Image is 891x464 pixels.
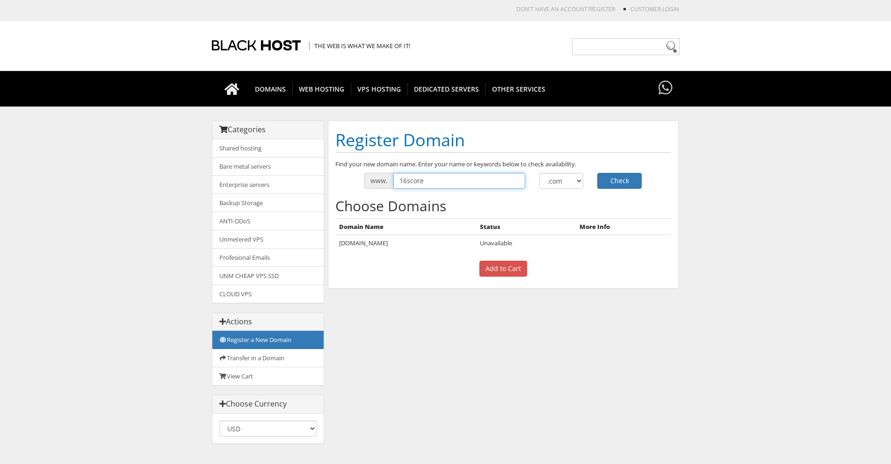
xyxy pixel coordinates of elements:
[407,83,486,95] span: DEDICATED SERVERS
[502,5,615,13] li: Don't have an account?
[212,367,324,385] a: View Cart
[485,71,552,107] a: OTHER SERVICES
[335,235,476,251] td: [DOMAIN_NAME]
[335,128,671,153] h1: Register Domain
[351,83,408,95] span: VPS HOSTING
[590,5,615,13] a: REGISTER
[212,157,324,176] a: Bare metal servers
[212,285,324,303] a: CLOUD VPS
[212,331,324,349] a: Register a New Domain
[248,71,293,107] a: DOMAINS
[212,175,324,194] a: Enterprise servers
[479,261,527,277] input: Add to Cart
[335,218,476,235] th: Domain Name
[292,83,351,95] span: WEB HOSTING
[212,248,324,267] a: Profesional Emails
[219,400,317,408] h3: Choose Currency
[476,218,576,235] th: Status
[212,349,324,367] a: Transfer in a Domain
[212,139,324,157] a: Shared hosting
[597,173,642,189] button: Check
[576,218,671,235] th: More Info
[212,193,324,212] a: Backup Storage
[407,71,486,107] a: DEDICATED SERVERS
[335,160,671,168] p: Find your new domain name. Enter your name or keywords below to check availability.
[656,71,675,106] a: Have questions?
[335,198,671,214] h2: Choose Domains
[630,5,679,13] a: Customer Login
[351,71,408,107] a: VPS HOSTING
[212,230,324,249] a: Unmetered VPS
[248,83,293,95] span: DOMAINS
[212,212,324,230] a: ANTI-DDoS
[212,266,324,285] a: UNM CHEAP VPS SSD
[215,71,249,107] a: Go to homepage
[572,38,680,55] input: Need help?
[219,126,317,134] h3: Categories
[476,235,576,251] td: Unavailable
[309,42,410,50] span: The Web is what we make of it!
[219,318,317,326] h3: Actions
[485,83,552,95] span: OTHER SERVICES
[292,71,351,107] a: WEB HOSTING
[364,173,393,189] span: www.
